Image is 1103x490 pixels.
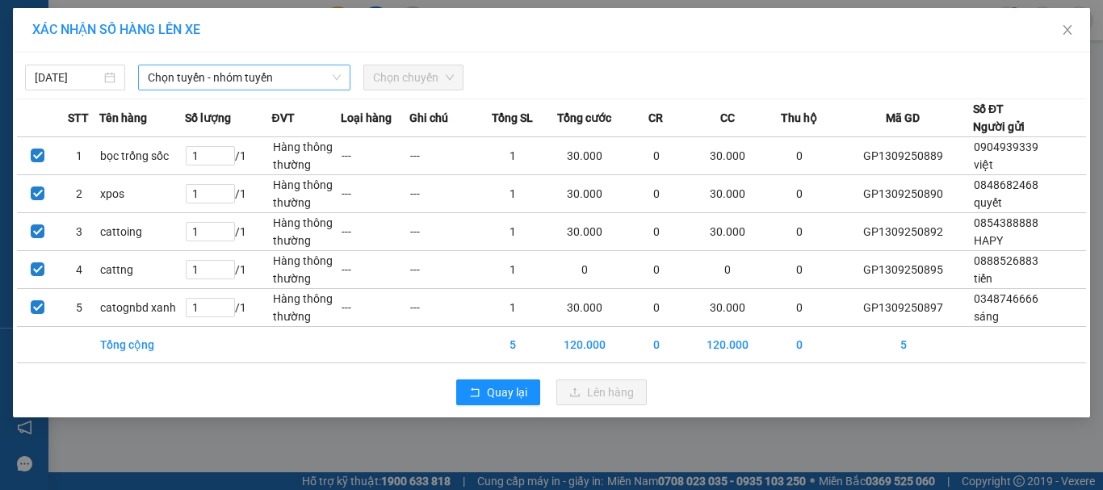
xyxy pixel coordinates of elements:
[341,109,392,127] span: Loại hàng
[622,175,690,213] td: 0
[409,109,448,127] span: Ghi chú
[556,379,647,405] button: uploadLên hàng
[58,175,99,213] td: 2
[479,175,547,213] td: 1
[690,175,765,213] td: 30.000
[765,251,833,289] td: 0
[765,289,833,327] td: 0
[834,137,973,175] td: GP1309250889
[409,289,478,327] td: ---
[974,140,1038,153] span: 0904939339
[547,327,622,363] td: 120.000
[99,137,185,175] td: bọc trống sốc
[185,137,271,175] td: / 1
[58,137,99,175] td: 1
[834,175,973,213] td: GP1309250890
[492,109,533,127] span: Tổng SL
[32,22,200,37] span: XÁC NHẬN SỐ HÀNG LÊN XE
[272,289,341,327] td: Hàng thông thường
[974,310,999,323] span: sáng
[781,109,817,127] span: Thu hộ
[690,137,765,175] td: 30.000
[99,175,185,213] td: xpos
[185,289,271,327] td: / 1
[973,100,1025,136] div: Số ĐT Người gửi
[58,289,99,327] td: 5
[58,251,99,289] td: 4
[547,137,622,175] td: 30.000
[18,25,94,101] img: logo
[99,289,185,327] td: catognbd xanh
[479,251,547,289] td: 1
[1045,8,1090,53] button: Close
[547,213,622,251] td: 30.000
[834,327,973,363] td: 5
[373,65,454,90] span: Chọn chuyến
[272,251,341,289] td: Hàng thông thường
[547,289,622,327] td: 30.000
[834,289,973,327] td: GP1309250897
[185,175,271,213] td: / 1
[185,109,231,127] span: Số lượng
[341,213,409,251] td: ---
[99,109,147,127] span: Tên hàng
[272,137,341,175] td: Hàng thông thường
[409,251,478,289] td: ---
[164,83,307,98] strong: : [DOMAIN_NAME]
[622,137,690,175] td: 0
[974,196,1002,209] span: quyết
[720,109,735,127] span: CC
[341,175,409,213] td: ---
[765,213,833,251] td: 0
[974,216,1038,229] span: 0854388888
[622,251,690,289] td: 0
[185,251,271,289] td: / 1
[409,137,478,175] td: ---
[409,175,478,213] td: ---
[272,109,295,127] span: ĐVT
[690,251,765,289] td: 0
[272,175,341,213] td: Hàng thông thường
[185,213,271,251] td: / 1
[35,69,101,86] input: 13/09/2025
[648,109,663,127] span: CR
[765,137,833,175] td: 0
[58,213,99,251] td: 3
[99,327,185,363] td: Tổng cộng
[456,379,540,405] button: rollbackQuay lại
[974,178,1038,191] span: 0848682468
[622,327,690,363] td: 0
[479,137,547,175] td: 1
[622,213,690,251] td: 0
[690,213,765,251] td: 30.000
[974,292,1038,305] span: 0348746666
[479,213,547,251] td: 1
[834,213,973,251] td: GP1309250892
[479,327,547,363] td: 5
[99,213,185,251] td: cattoing
[974,254,1038,267] span: 0888526883
[974,158,993,171] span: việt
[487,383,527,401] span: Quay lại
[974,234,1003,247] span: HAPY
[547,175,622,213] td: 30.000
[272,213,341,251] td: Hàng thông thường
[183,68,288,80] strong: Hotline : 0889 23 23 23
[341,251,409,289] td: ---
[341,137,409,175] td: ---
[126,27,346,44] strong: CÔNG TY TNHH VĨNH QUANG
[974,272,992,285] span: tiến
[479,289,547,327] td: 1
[557,109,611,127] span: Tổng cước
[886,109,920,127] span: Mã GD
[170,48,301,65] strong: PHIẾU GỬI HÀNG
[690,327,765,363] td: 120.000
[409,213,478,251] td: ---
[765,175,833,213] td: 0
[148,65,341,90] span: Chọn tuyến - nhóm tuyến
[68,109,89,127] span: STT
[622,289,690,327] td: 0
[164,86,202,98] span: Website
[690,289,765,327] td: 30.000
[469,387,480,400] span: rollback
